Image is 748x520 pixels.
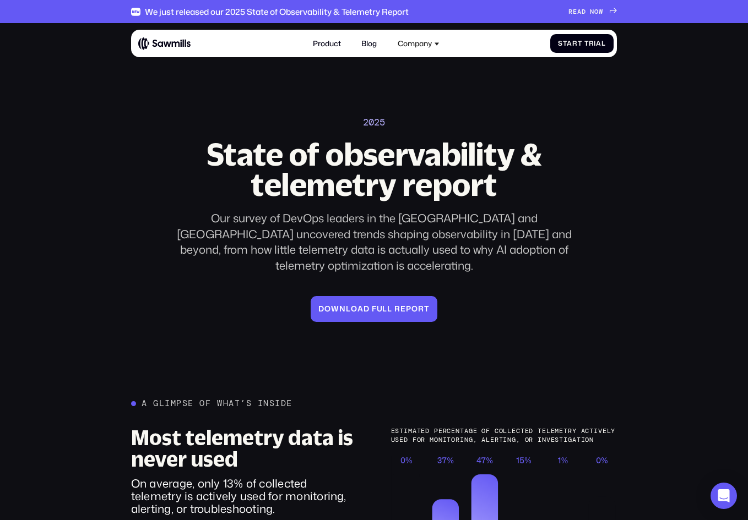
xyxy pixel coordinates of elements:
span: l [382,304,387,313]
div: Estimated percentage of collected telemetry actively used for monitoring, alerting, or investigation [391,427,617,444]
span: S [558,40,563,47]
span: a [596,40,601,47]
span: R [568,8,573,15]
span: d [364,304,370,313]
span: l [346,304,351,313]
a: Product [307,34,346,54]
span: E [573,8,577,15]
span: e [400,304,406,313]
span: i [594,40,596,47]
div: Open Intercom Messenger [711,483,737,509]
div: 2025 [363,117,385,128]
div: A glimpse of what’s inside [142,398,292,408]
span: O [594,8,599,15]
span: W [599,8,603,15]
span: A [577,8,582,15]
div: On average, only 13% of collected telemetry is actively used for monitoring, alerting, or trouble... [131,478,357,515]
span: a [357,304,364,313]
span: o [351,304,357,313]
span: l [601,40,606,47]
span: r [394,304,400,313]
div: Company [398,39,432,48]
span: T [584,40,589,47]
span: w [331,304,339,313]
span: n [339,304,346,313]
span: o [411,304,418,313]
span: p [406,304,411,313]
span: a [567,40,572,47]
span: r [589,40,594,47]
div: Company [392,34,445,54]
span: f [372,304,377,313]
span: r [418,304,424,313]
h2: State of observability & telemetry report [175,139,572,200]
span: t [563,40,567,47]
span: r [572,40,578,47]
span: t [578,40,582,47]
span: D [582,8,586,15]
a: READNOW [568,8,617,15]
span: N [590,8,594,15]
a: Downloadfullreport [311,296,437,322]
span: u [377,304,383,313]
span: t [424,304,430,313]
div: Our survey of DevOps leaders in the [GEOGRAPHIC_DATA] and [GEOGRAPHIC_DATA] uncovered trends shap... [175,211,572,273]
h3: Most telemetry data is never used [131,427,357,469]
span: l [387,304,392,313]
a: StartTrial [550,34,613,53]
span: o [324,304,331,313]
div: We just released our 2025 State of Observability & Telemetry Report [145,7,409,17]
span: D [318,304,324,313]
a: Blog [356,34,382,54]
